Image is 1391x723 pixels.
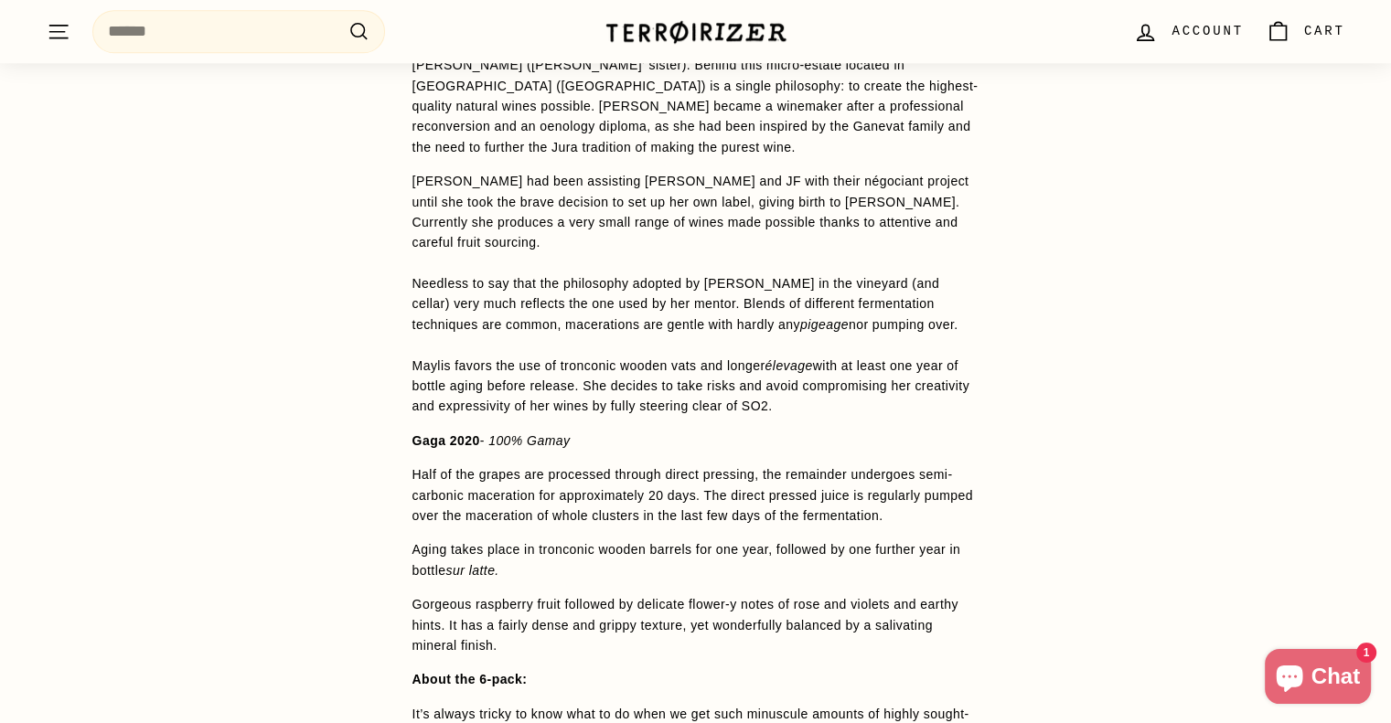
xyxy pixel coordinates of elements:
[1122,5,1254,58] a: Account
[765,358,812,373] em: élevage
[412,539,979,580] p: Aging takes place in tronconic wooden barrels for one year, followed by one further year in bottle
[1255,5,1356,58] a: Cart
[412,358,765,373] span: Maylis favors the use of tronconic wooden vats and longer
[412,276,940,332] span: Needless to say that the philosophy adopted by [PERSON_NAME] in the vineyard (and cellar) very mu...
[412,358,969,414] span: with at least one year of bottle aging before release. She decides to take risks and avoid compro...
[412,35,979,157] p: Zeroine is the brainchild of three people: [PERSON_NAME], [PERSON_NAME], and [PERSON_NAME] ([PERS...
[412,431,979,451] p: -
[1304,21,1345,41] span: Cart
[412,594,979,655] p: Gorgeous raspberry fruit followed by delicate flower-y notes of rose and violets and earthy hints...
[412,464,979,526] p: Half of the grapes are processed through direct pressing, the remainder undergoes semi-carbonic m...
[412,672,528,686] span: About the 6-pack:
[849,317,958,332] span: nor pumping over.
[412,174,969,250] span: [PERSON_NAME] had been assisting [PERSON_NAME] and JF with their négociant project until she took...
[488,433,570,448] em: 100% Gamay
[412,433,480,448] span: Gaga 2020
[800,317,849,332] em: pigeage
[1259,649,1376,708] inbox-online-store-chat: Shopify online store chat
[1172,21,1243,41] span: Account
[445,563,498,578] em: sur latte.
